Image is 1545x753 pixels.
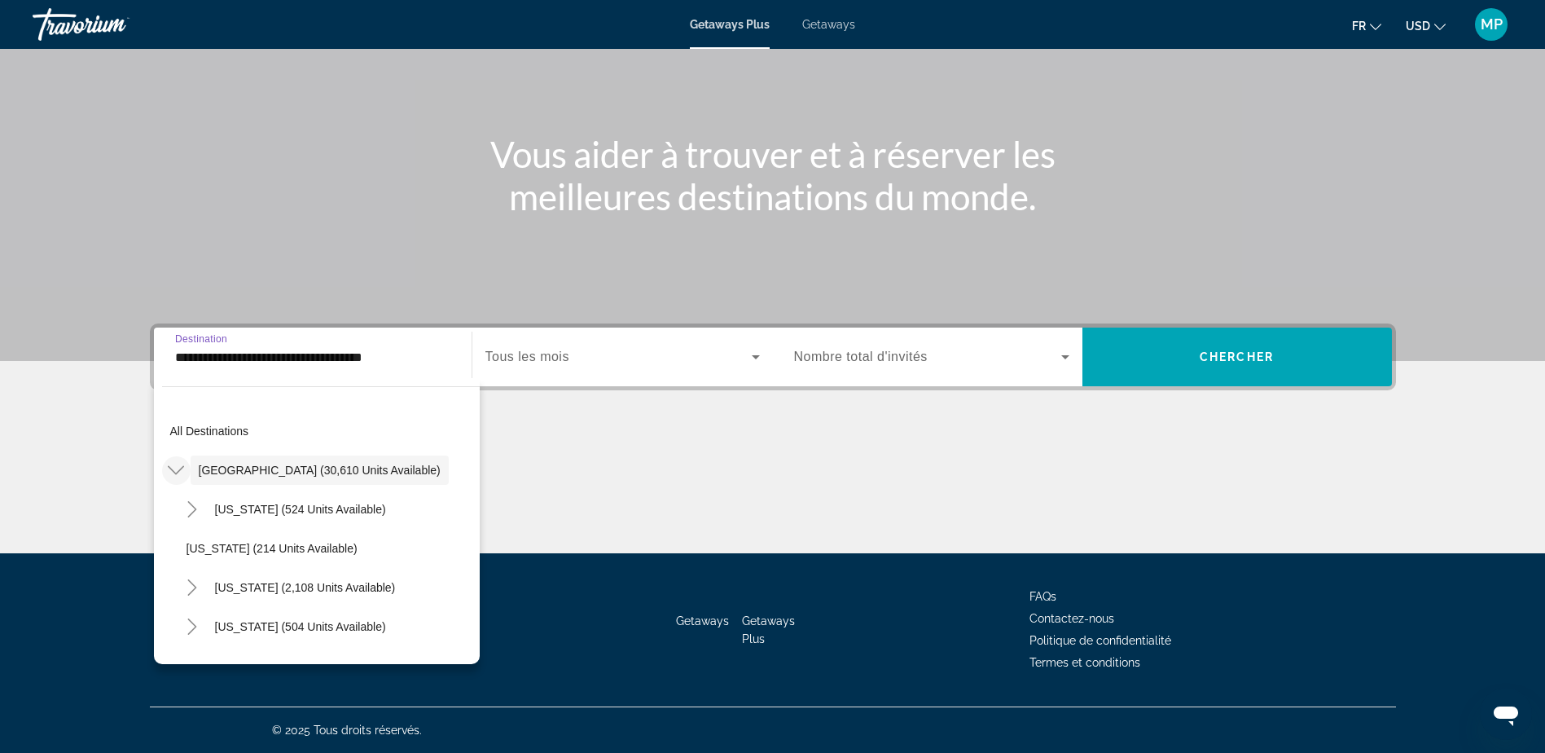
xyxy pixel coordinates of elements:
a: Getaways Plus [742,614,795,645]
span: [US_STATE] (214 units available) [187,542,358,555]
button: Toggle Colorado (504 units available) [178,613,207,641]
button: Toggle Arizona (524 units available) [178,495,207,524]
button: [US_STATE] (524 units available) [207,495,394,524]
button: User Menu [1470,7,1512,42]
span: [GEOGRAPHIC_DATA] (30,610 units available) [199,464,441,477]
a: Getaways [802,18,855,31]
div: Search widget [154,328,1392,386]
button: [US_STATE] (504 units available) [207,612,394,641]
button: [GEOGRAPHIC_DATA] (30,610 units available) [191,456,449,485]
span: MP [1481,16,1503,33]
span: © 2025 Tous droits réservés. [272,724,422,737]
a: Getaways [676,614,729,627]
button: Change language [1352,14,1381,37]
span: Chercher [1200,350,1274,363]
button: Toggle United States (30,610 units available) [162,456,191,485]
span: USD [1406,20,1430,33]
button: Change currency [1406,14,1446,37]
span: [US_STATE] (504 units available) [215,620,386,633]
a: FAQs [1029,590,1056,603]
iframe: Bouton de lancement de la fenêtre de messagerie [1480,688,1532,740]
button: [US_STATE] (5,265 units available) [207,651,404,680]
span: Destination [175,333,227,344]
button: All destinations [162,416,480,446]
a: Getaways Plus [690,18,770,31]
span: Tous les mois [485,350,569,363]
span: fr [1352,20,1366,33]
span: [US_STATE] (524 units available) [215,503,386,516]
span: All destinations [170,425,249,438]
button: Chercher [1082,328,1392,386]
a: Travorium [33,3,195,46]
a: Contactez-nous [1029,612,1114,625]
button: [US_STATE] (214 units available) [178,534,480,563]
button: Toggle Florida (5,265 units available) [178,652,207,680]
a: Politique de confidentialité [1029,634,1171,647]
button: [US_STATE] (2,108 units available) [207,573,404,602]
h1: Vous aider à trouver et à réserver les meilleures destinations du monde. [467,133,1078,218]
span: [US_STATE] (2,108 units available) [215,581,396,594]
a: Termes et conditions [1029,656,1140,669]
button: Toggle California (2,108 units available) [178,574,207,602]
span: Nombre total d'invités [794,350,928,363]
